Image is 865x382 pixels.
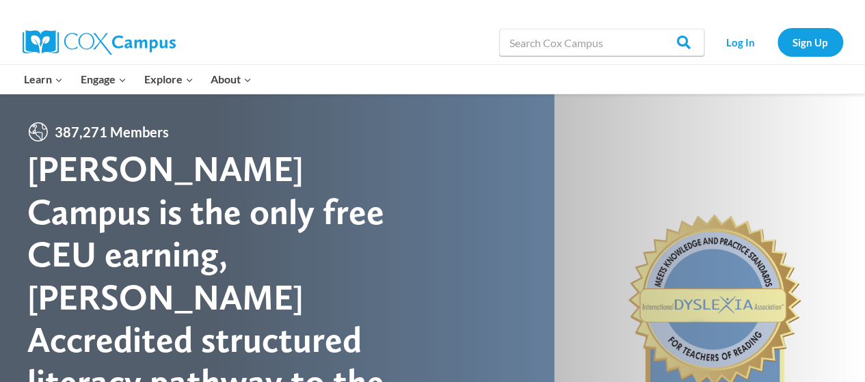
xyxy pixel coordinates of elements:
[777,28,843,56] a: Sign Up
[23,30,176,55] img: Cox Campus
[135,65,202,94] button: Child menu of Explore
[16,65,261,94] nav: Primary Navigation
[72,65,135,94] button: Child menu of Engage
[202,65,261,94] button: Child menu of About
[711,28,771,56] a: Log In
[16,65,72,94] button: Child menu of Learn
[499,29,704,56] input: Search Cox Campus
[49,121,174,143] span: 387,271 Members
[711,28,843,56] nav: Secondary Navigation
